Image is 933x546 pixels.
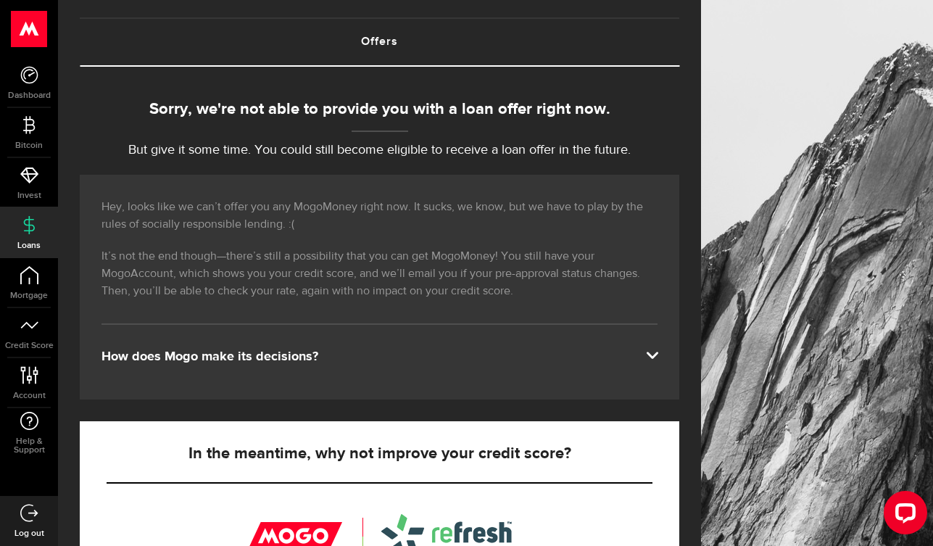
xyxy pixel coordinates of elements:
iframe: LiveChat chat widget [872,485,933,546]
a: Offers [80,19,679,65]
p: Hey, looks like we can’t offer you any MogoMoney right now. It sucks, we know, but we have to pla... [101,199,658,233]
p: It’s not the end though—there’s still a possibility that you can get MogoMoney! You still have yo... [101,248,658,300]
div: Sorry, we're not able to provide you with a loan offer right now. [80,98,679,122]
h5: In the meantime, why not improve your credit score? [107,445,652,463]
div: How does Mogo make its decisions? [101,348,658,365]
ul: Tabs Navigation [80,17,679,67]
p: But give it some time. You could still become eligible to receive a loan offer in the future. [80,141,679,160]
